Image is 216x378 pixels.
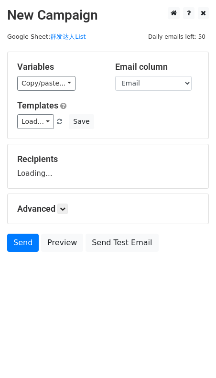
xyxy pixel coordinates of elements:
small: Google Sheet: [7,33,86,40]
h5: Recipients [17,154,199,164]
a: Templates [17,100,58,110]
h5: Variables [17,62,101,72]
a: Copy/paste... [17,76,76,91]
h5: Email column [115,62,199,72]
h2: New Campaign [7,7,209,23]
a: Send [7,234,39,252]
a: Preview [41,234,83,252]
a: Daily emails left: 50 [145,33,209,40]
div: Loading... [17,154,199,179]
span: Daily emails left: 50 [145,32,209,42]
a: 群发达人List [50,33,86,40]
button: Save [69,114,94,129]
a: Send Test Email [86,234,158,252]
a: Load... [17,114,54,129]
h5: Advanced [17,204,199,214]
